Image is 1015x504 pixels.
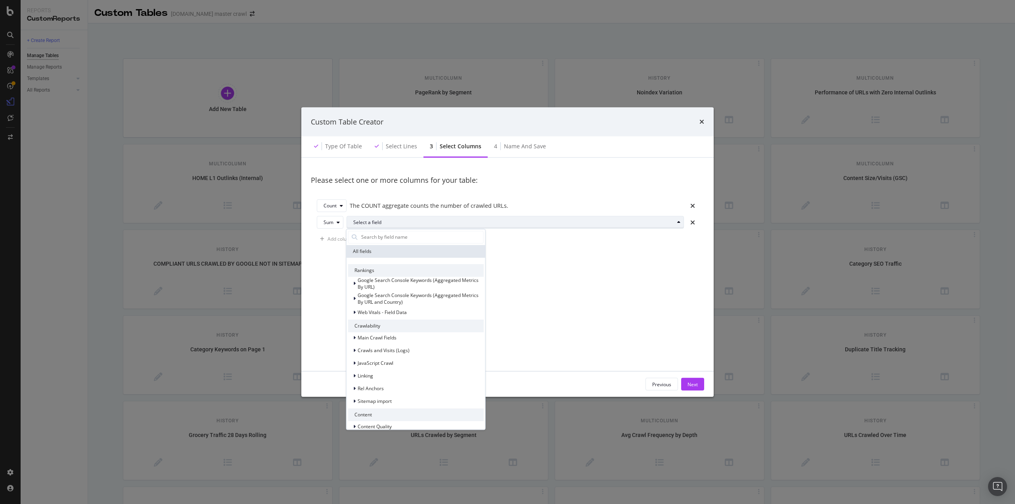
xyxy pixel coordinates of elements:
button: Next [681,378,704,391]
div: times [687,199,698,212]
div: Open Intercom Messenger [988,477,1007,496]
div: Select a field [353,220,674,225]
div: modal [301,107,714,397]
div: times [687,216,698,229]
span: Google Search Console Keywords (Aggregated Metrics By URL and Country) [358,292,479,305]
div: Custom Table Creator [311,117,383,127]
span: JavaScript Crawl [358,360,393,367]
span: Main Crawl Fields [358,335,396,341]
div: Content [348,408,484,421]
div: Select lines [386,142,417,150]
span: Content Quality [358,424,392,430]
input: Search by field name [360,231,483,243]
div: Name and save [504,142,546,150]
span: Web Vitals - Field Data [358,309,407,316]
button: Add column [317,233,354,245]
button: Previous [645,378,678,391]
div: Rankings [348,264,484,277]
span: Linking [358,373,373,379]
div: The COUNT aggregate counts the number of crawled URLs. [350,201,684,210]
div: 3 [430,142,433,150]
span: Sitemap import [358,398,392,405]
div: 4 [494,142,497,150]
div: Add column [327,236,354,242]
div: Select columns [440,142,481,150]
div: Count [324,203,337,208]
button: Sum [317,216,343,229]
div: Please select one or more columns for your table: [311,167,704,194]
div: Next [688,381,698,387]
div: All fields [347,245,485,258]
div: Sum [324,220,333,225]
div: Crawlability [348,320,484,332]
div: times [699,117,704,127]
button: Count [317,199,347,212]
span: Crawls and Visits (Logs) [358,347,410,354]
div: Previous [652,381,671,387]
span: Google Search Console Keywords (Aggregated Metrics By URL) [358,277,479,290]
div: Type of table [325,142,362,150]
button: Select a field [347,216,684,229]
span: Rel Anchors [358,385,384,392]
